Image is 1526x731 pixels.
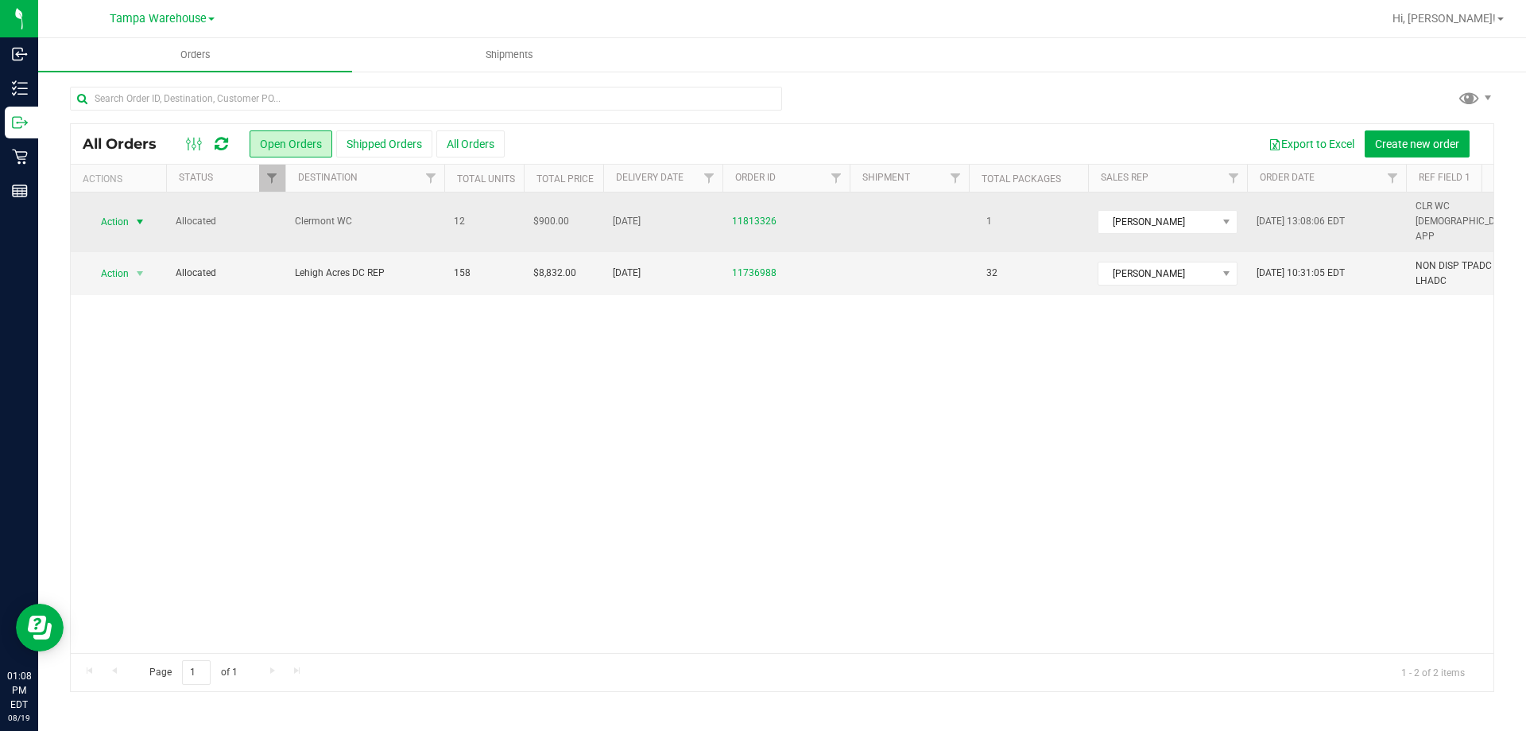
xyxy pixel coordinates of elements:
[1419,172,1470,183] a: Ref Field 1
[732,214,777,229] a: 11813326
[295,266,435,281] span: Lehigh Acres DC REP
[1380,165,1406,192] a: Filter
[130,211,150,233] span: select
[616,172,684,183] a: Delivery Date
[159,48,232,62] span: Orders
[464,48,555,62] span: Shipments
[1260,172,1315,183] a: Order Date
[176,266,276,281] span: Allocated
[336,130,432,157] button: Shipped Orders
[7,669,31,712] p: 01:08 PM EDT
[536,173,594,185] a: Total Price
[7,712,31,724] p: 08/19
[87,211,130,233] span: Action
[1389,660,1478,684] span: 1 - 2 of 2 items
[352,38,666,72] a: Shipments
[1365,130,1470,157] button: Create new order
[250,130,332,157] button: Open Orders
[83,173,160,185] div: Actions
[436,130,505,157] button: All Orders
[176,214,276,229] span: Allocated
[1416,199,1516,245] span: CLR WC [DEMOGRAPHIC_DATA] APP
[1101,172,1148,183] a: Sales Rep
[179,172,213,183] a: Status
[136,660,250,685] span: Page of 1
[823,165,850,192] a: Filter
[83,135,172,153] span: All Orders
[16,604,64,651] iframe: Resource center
[1257,266,1345,281] span: [DATE] 10:31:05 EDT
[1392,12,1496,25] span: Hi, [PERSON_NAME]!
[12,115,28,130] inline-svg: Outbound
[12,183,28,199] inline-svg: Reports
[1098,211,1217,233] span: [PERSON_NAME]
[978,262,1005,285] span: 32
[130,262,150,285] span: select
[982,173,1061,185] a: Total Packages
[295,214,435,229] span: Clermont WC
[978,210,1000,233] span: 1
[454,214,465,229] span: 12
[70,87,782,111] input: Search Order ID, Destination, Customer PO...
[1098,262,1217,285] span: [PERSON_NAME]
[457,173,515,185] a: Total Units
[613,266,641,281] span: [DATE]
[696,165,722,192] a: Filter
[87,262,130,285] span: Action
[862,172,910,183] a: Shipment
[298,172,358,183] a: Destination
[182,660,211,685] input: 1
[418,165,444,192] a: Filter
[732,266,777,281] a: 11736988
[12,46,28,62] inline-svg: Inbound
[12,149,28,165] inline-svg: Retail
[1416,259,1516,289] span: NON DISP TPADC > LHADC
[454,266,471,281] span: 158
[735,172,776,183] a: Order ID
[613,214,641,229] span: [DATE]
[1221,165,1247,192] a: Filter
[110,12,207,25] span: Tampa Warehouse
[943,165,969,192] a: Filter
[1375,138,1459,150] span: Create new order
[533,266,576,281] span: $8,832.00
[12,80,28,96] inline-svg: Inventory
[38,38,352,72] a: Orders
[1258,130,1365,157] button: Export to Excel
[1257,214,1345,229] span: [DATE] 13:08:06 EDT
[259,165,285,192] a: Filter
[533,214,569,229] span: $900.00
